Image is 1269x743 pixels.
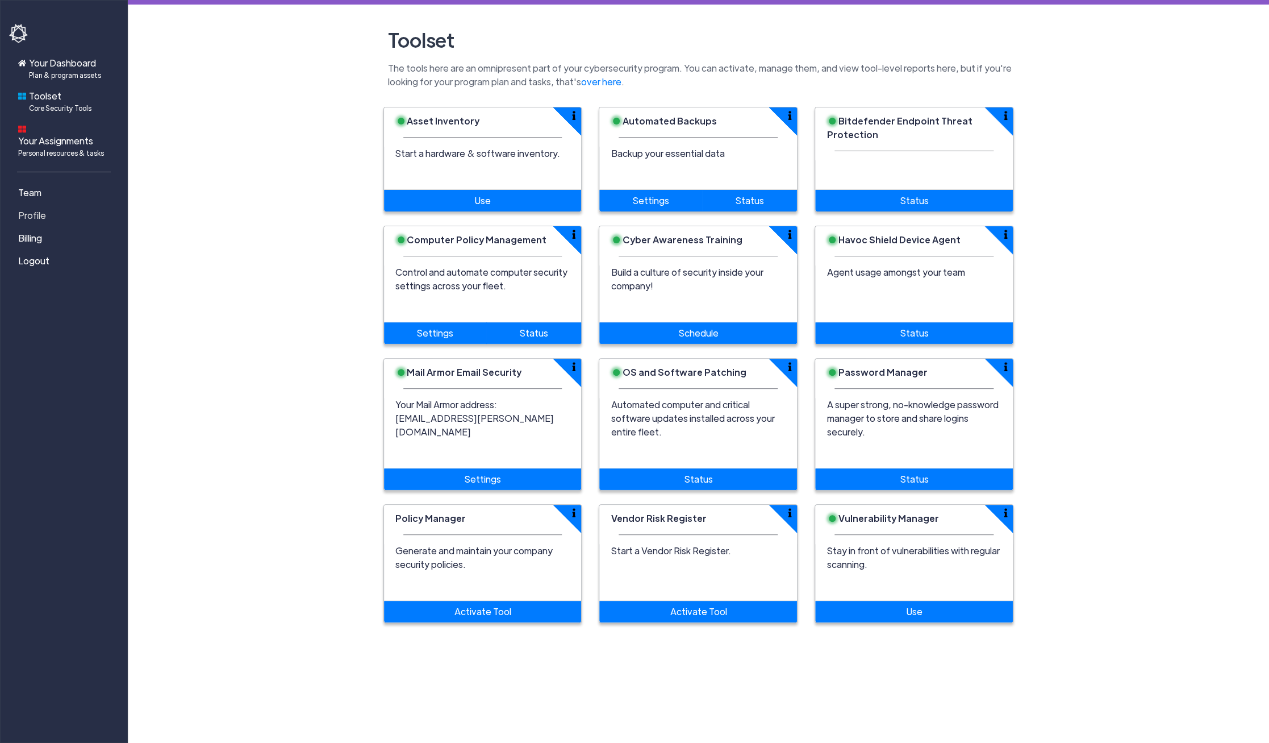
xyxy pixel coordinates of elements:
[1004,230,1008,239] img: info-icon.svg
[611,512,706,524] span: Vendor Risk Register
[573,230,576,239] img: info-icon.svg
[611,265,786,293] p: Build a culture of security inside your company!
[611,544,786,558] p: Start a Vendor Risk Register.
[29,56,101,80] span: Your Dashboard
[599,601,797,622] a: Activate Tool
[826,398,1001,439] p: A super strong, no-knowledge password manager to store and share logins securely.
[815,601,1013,622] a: Use
[611,398,786,439] p: Automated computer and critical software updates installed across your entire fleet.
[18,254,49,268] span: Logout
[581,76,621,88] a: over here
[29,89,91,113] span: Toolset
[384,190,582,211] a: Use
[395,544,570,571] p: Generate and maintain your company security policies.
[9,24,30,43] img: havoc-shield-logo-white.png
[826,544,1001,571] p: Stay in front of vulnerabilities with regular scanning.
[384,601,582,622] a: Activate Tool
[18,209,46,222] span: Profile
[1074,620,1269,743] iframe: Chat Widget
[9,204,123,227] a: Profile
[599,190,703,211] a: Settings
[815,468,1013,490] a: Status
[407,366,521,378] span: Mail Armor Email Security
[1004,362,1008,371] img: info-icon.svg
[407,234,546,246] span: Computer Policy Management
[383,23,1014,57] h2: Toolset
[788,508,792,517] img: info-icon.svg
[18,59,26,67] img: home-icon.svg
[18,231,42,245] span: Billing
[1004,111,1008,120] img: info-icon.svg
[486,322,582,344] a: Status
[18,125,26,133] img: dashboard-icon.svg
[573,362,576,371] img: info-icon.svg
[9,85,123,118] a: ToolsetCore Security Tools
[9,250,123,272] a: Logout
[788,230,792,239] img: info-icon.svg
[395,398,570,439] p: Your Mail Armor address: [EMAIL_ADDRESS][PERSON_NAME][DOMAIN_NAME]
[18,148,104,158] span: Personal resources & tasks
[395,512,466,524] span: Policy Manager
[384,322,487,344] a: Settings
[838,512,938,524] span: Vulnerability Manager
[1004,508,1008,517] img: info-icon.svg
[815,322,1013,344] a: Status
[838,366,927,378] span: Password Manager
[29,103,91,113] span: Core Security Tools
[815,190,1013,211] a: Status
[788,362,792,371] img: info-icon.svg
[383,61,1014,89] p: The tools here are an omnipresent part of your cybersecurity program. You can activate, manage th...
[599,468,797,490] a: Status
[622,234,742,246] span: Cyber Awareness Training
[622,115,716,127] span: Automated Backups
[407,115,479,127] span: Asset Inventory
[573,508,576,517] img: info-icon.svg
[826,265,1001,279] p: Agent usage amongst your team
[18,92,26,100] img: foundations-icon.svg
[9,118,123,163] a: Your AssignmentsPersonal resources & tasks
[826,115,972,140] span: Bitdefender Endpoint Threat Protection
[838,234,960,246] span: Havoc Shield Device Agent
[622,366,746,378] span: OS and Software Patching
[18,186,41,200] span: Team
[573,111,576,120] img: info-icon.svg
[9,227,123,250] a: Billing
[29,70,101,80] span: Plan & program assets
[384,468,582,490] a: Settings
[395,265,570,293] p: Control and automate computer security settings across your fleet.
[18,134,104,158] span: Your Assignments
[9,52,123,85] a: Your DashboardPlan & program assets
[395,147,570,160] p: Start a hardware & software inventory.
[599,322,797,344] a: Schedule
[611,147,786,160] p: Backup your essential data
[788,111,792,120] img: info-icon.svg
[9,181,123,204] a: Team
[702,190,798,211] a: Status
